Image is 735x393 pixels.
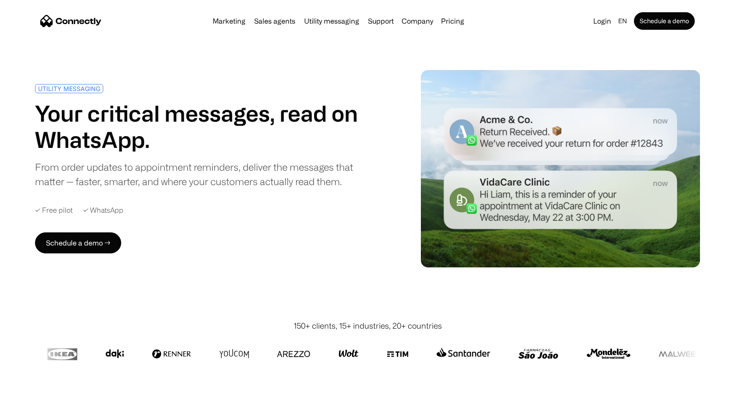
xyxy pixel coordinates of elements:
ul: Language list [17,378,52,390]
div: ✓ Free pilot [35,206,73,214]
div: en [618,15,627,27]
div: Company [399,15,436,27]
a: Schedule a demo [634,12,695,30]
a: Sales agents [251,18,299,25]
div: UTILITY MESSAGING [38,85,100,92]
a: home [40,14,101,28]
a: Pricing [437,18,468,25]
div: en [615,15,632,27]
aside: Language selected: English [9,377,52,390]
div: ✓ WhatsApp [83,206,123,214]
div: 150+ clients, 15+ industries, 20+ countries [294,320,442,332]
a: Support [364,18,397,25]
a: Utility messaging [301,18,363,25]
div: Company [402,15,433,27]
div: From order updates to appointment reminders, deliver the messages that matter — faster, smarter, ... [35,160,364,189]
h1: Your critical messages, read on WhatsApp. [35,100,364,153]
a: Marketing [209,18,249,25]
a: Login [590,15,615,27]
a: Schedule a demo → [35,232,121,253]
